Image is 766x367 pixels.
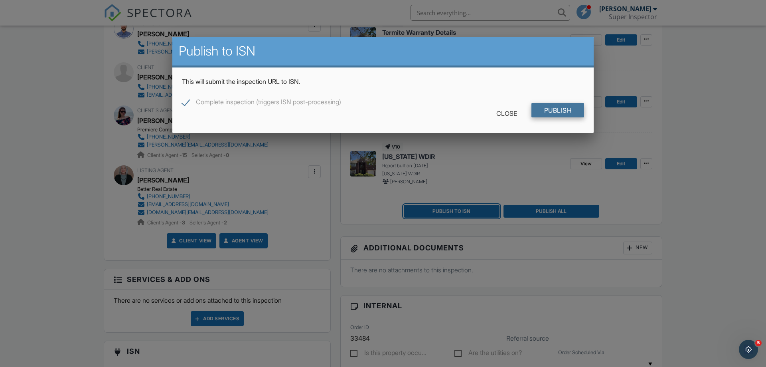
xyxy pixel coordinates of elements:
h2: Publish to ISN [179,43,587,59]
input: Publish [531,103,584,117]
label: Complete inspection (triggers ISN post-processing) [182,98,341,108]
p: This will submit the inspection URL to ISN. [182,77,584,86]
span: 5 [755,340,762,346]
div: Close [484,106,530,121]
iframe: Intercom live chat [739,340,758,359]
